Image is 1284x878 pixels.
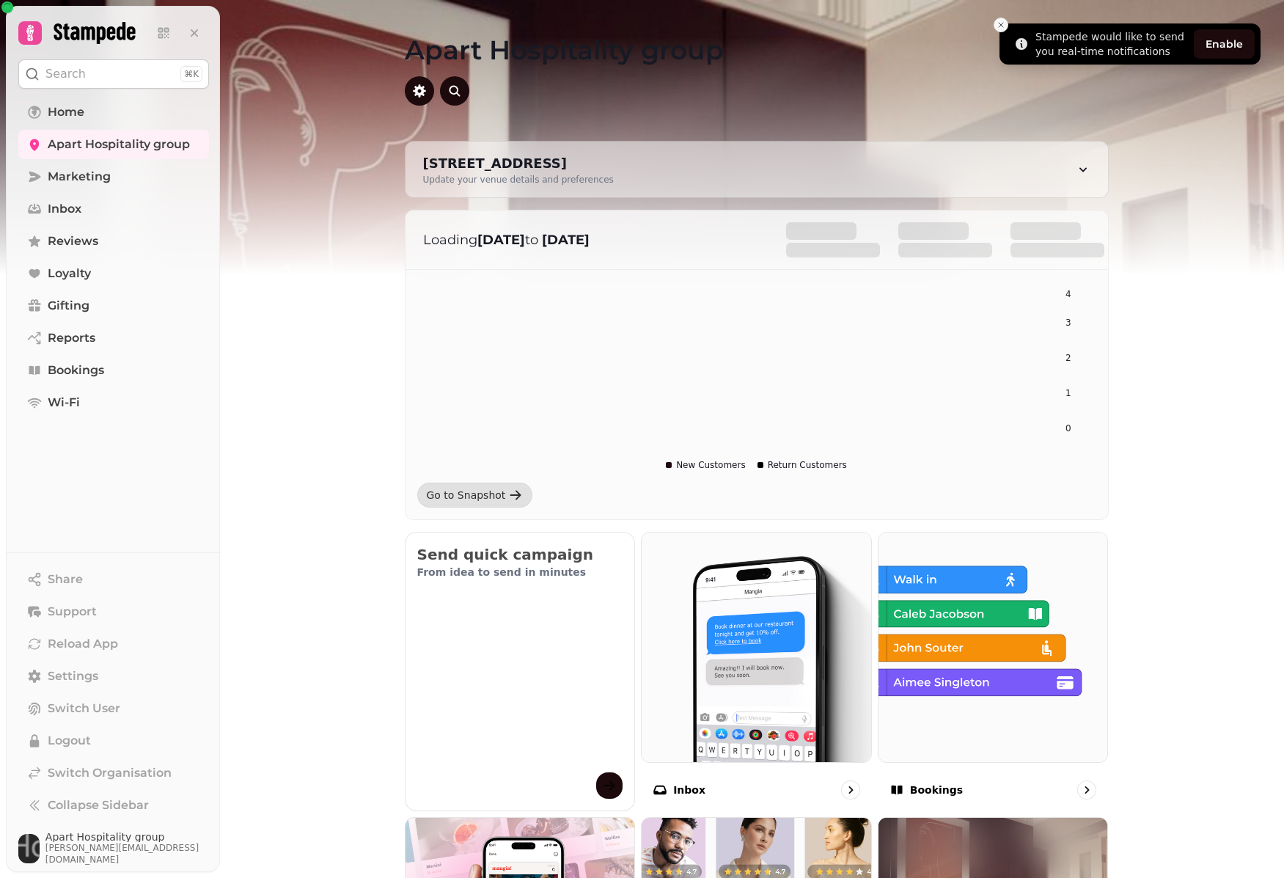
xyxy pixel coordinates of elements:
[1079,783,1094,797] svg: go to
[48,732,91,750] span: Logout
[18,259,209,288] a: Loyalty
[18,388,209,417] a: Wi-Fi
[18,356,209,385] a: Bookings
[48,265,91,282] span: Loyalty
[843,783,858,797] svg: go to
[757,459,847,471] div: Return Customers
[18,791,209,820] button: Collapse Sidebar
[423,153,614,174] div: [STREET_ADDRESS]
[994,18,1008,32] button: Close toast
[48,362,104,379] span: Bookings
[666,459,746,471] div: New Customers
[477,232,525,248] strong: [DATE]
[48,667,98,685] span: Settings
[48,797,149,814] span: Collapse Sidebar
[48,103,84,121] span: Home
[417,565,623,579] p: From idea to send in minutes
[48,764,172,782] span: Switch Organisation
[18,194,209,224] a: Inbox
[910,783,963,797] p: Bookings
[641,532,872,811] a: InboxInbox
[48,200,81,218] span: Inbox
[18,597,209,626] button: Support
[48,635,118,653] span: Reload App
[45,842,209,866] span: [PERSON_NAME][EMAIL_ADDRESS][DOMAIN_NAME]
[18,323,209,353] a: Reports
[18,662,209,691] a: Settings
[18,694,209,723] button: Switch User
[427,488,506,502] div: Go to Snapshot
[1065,318,1071,328] tspan: 3
[642,533,871,762] img: Inbox
[417,544,623,565] h2: Send quick campaign
[423,230,757,250] p: Loading to
[48,329,95,347] span: Reports
[45,65,86,83] p: Search
[18,227,209,256] a: Reviews
[1065,353,1071,363] tspan: 2
[18,291,209,321] a: Gifting
[48,168,111,186] span: Marketing
[18,832,209,866] button: User avatarApart Hospitality group[PERSON_NAME][EMAIL_ADDRESS][DOMAIN_NAME]
[180,66,202,82] div: ⌘K
[48,700,120,717] span: Switch User
[48,571,83,588] span: Share
[1065,388,1071,398] tspan: 1
[1035,29,1188,59] div: Stampede would like to send you real-time notifications
[18,726,209,756] button: Logout
[45,832,209,842] span: Apart Hospitality group
[18,758,209,788] a: Switch Organisation
[18,162,209,191] a: Marketing
[1065,289,1071,299] tspan: 4
[1194,29,1255,59] button: Enable
[423,174,614,186] div: Update your venue details and preferences
[1065,423,1071,433] tspan: 0
[48,233,98,250] span: Reviews
[48,297,89,315] span: Gifting
[18,98,209,127] a: Home
[18,834,40,863] img: User avatar
[18,130,209,159] a: Apart Hospitality group
[542,232,590,248] strong: [DATE]
[417,483,533,508] a: Go to Snapshot
[48,136,190,153] span: Apart Hospitality group
[673,783,705,797] p: Inbox
[18,59,209,89] button: Search⌘K
[18,565,209,594] button: Share
[878,533,1108,762] img: Bookings
[878,532,1109,811] a: BookingsBookings
[18,629,209,659] button: Reload App
[405,532,636,811] button: Send quick campaignFrom idea to send in minutes
[48,394,80,411] span: Wi-Fi
[48,603,97,621] span: Support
